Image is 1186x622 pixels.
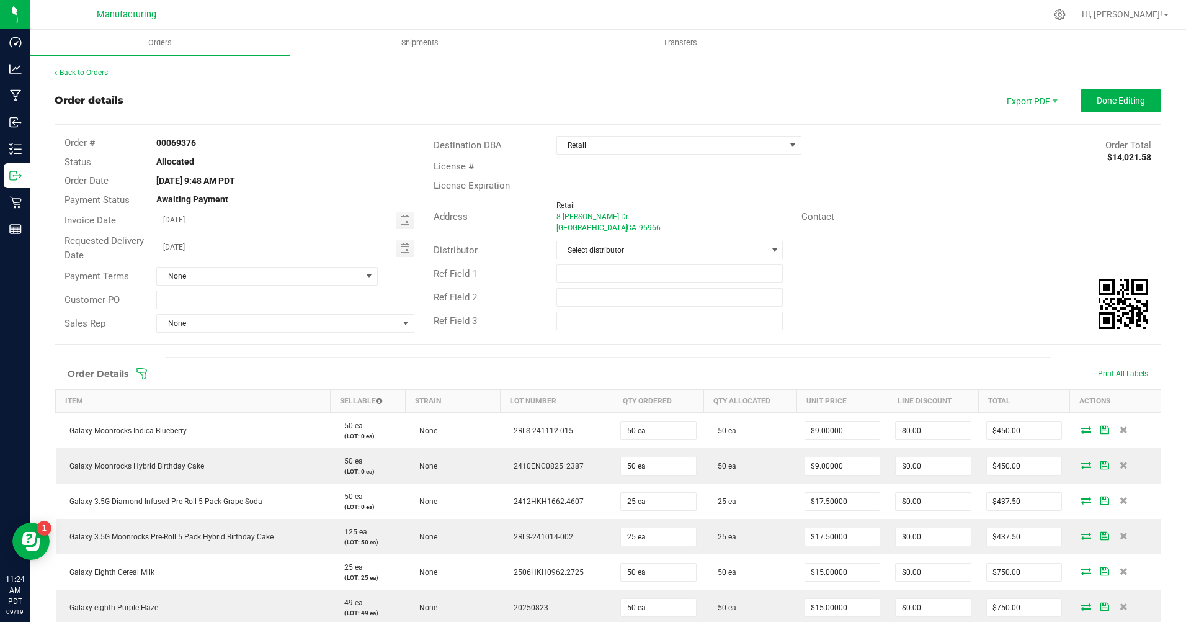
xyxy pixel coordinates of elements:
span: 25 ea [338,563,363,572]
th: Line Discount [888,390,979,413]
input: 0 [896,493,971,510]
input: 0 [621,528,696,546]
span: Galaxy Moonrocks Indica Blueberry [63,426,187,435]
th: Qty Ordered [613,390,704,413]
span: Hi, [PERSON_NAME]! [1082,9,1162,19]
span: Distributor [434,245,478,256]
span: 50 ea [338,492,363,501]
span: 2412HKH1662.4607 [507,497,584,506]
input: 0 [621,564,696,581]
span: License # [434,161,474,172]
inline-svg: Inventory [9,143,22,155]
input: 0 [805,528,880,546]
input: 0 [987,422,1062,439]
inline-svg: Inbound [9,116,22,128]
strong: Allocated [156,156,194,166]
span: 50 ea [338,457,363,466]
strong: [DATE] 9:48 AM PDT [156,176,235,186]
span: Ref Field 3 [434,315,477,327]
input: 0 [896,528,971,546]
span: Delete Order Detail [1114,461,1133,469]
a: Orders [30,30,290,56]
p: (LOT: 0 ea) [338,467,398,476]
strong: 00069376 [156,138,196,148]
span: 2RLS-241014-002 [507,533,573,541]
input: 0 [621,457,696,475]
strong: Awaiting Payment [156,194,228,204]
span: Save Order Detail [1095,497,1114,504]
span: Address [434,211,468,222]
th: Qty Allocated [704,390,797,413]
span: 50 ea [711,603,736,612]
span: Order Total [1105,140,1151,151]
th: Lot Number [500,390,613,413]
iframe: Resource center unread badge [37,521,51,536]
input: 0 [987,564,1062,581]
span: None [157,268,361,285]
span: Transfers [646,37,714,48]
span: Ref Field 1 [434,268,477,279]
span: Payment Status [65,194,130,205]
th: Unit Price [797,390,888,413]
inline-svg: Retail [9,196,22,209]
span: License Expiration [434,180,510,191]
button: Done Editing [1081,89,1161,112]
span: Delete Order Detail [1114,603,1133,610]
p: (LOT: 0 ea) [338,502,398,512]
iframe: Resource center [12,523,50,560]
span: 49 ea [338,598,363,607]
span: Delete Order Detail [1114,426,1133,433]
span: Save Order Detail [1095,426,1114,433]
input: 0 [805,457,880,475]
span: Invoice Date [65,215,116,226]
th: Strain [406,390,501,413]
span: None [413,568,437,577]
a: Transfers [550,30,810,56]
span: Done Editing [1097,96,1145,106]
span: None [413,426,437,435]
span: Toggle calendar [396,240,414,257]
h1: Order Details [68,369,128,379]
span: Save Order Detail [1095,603,1114,610]
span: , [625,223,626,232]
th: Item [56,390,331,413]
span: 50 ea [711,426,736,435]
inline-svg: Reports [9,223,22,235]
span: Galaxy Eighth Cereal Milk [63,568,154,577]
span: None [413,497,437,506]
span: Delete Order Detail [1114,532,1133,539]
span: Galaxy 3.5G Moonrocks Pre-Roll 5 Pack Hybrid Birthday Cake [63,533,274,541]
span: 8 [PERSON_NAME] Dr. [556,212,630,221]
span: Galaxy 3.5G Diamond Infused Pre-Roll 5 Pack Grape Soda [63,497,262,506]
span: 2506HKH0962.2725 [507,568,584,577]
div: Manage settings [1052,9,1068,20]
th: Sellable [331,390,406,413]
li: Export PDF [994,89,1068,112]
span: Status [65,156,91,168]
input: 0 [987,493,1062,510]
p: (LOT: 25 ea) [338,573,398,582]
input: 0 [987,599,1062,616]
th: Actions [1069,390,1161,413]
span: Orders [132,37,189,48]
span: Order Date [65,175,109,186]
span: Toggle calendar [396,212,414,229]
span: Retail [556,201,575,210]
span: Sales Rep [65,318,105,329]
span: Save Order Detail [1095,461,1114,469]
p: (LOT: 49 ea) [338,608,398,618]
inline-svg: Outbound [9,169,22,182]
input: 0 [896,457,971,475]
span: Save Order Detail [1095,532,1114,539]
input: 0 [987,528,1062,546]
th: Total [979,390,1070,413]
a: Back to Orders [55,68,108,77]
span: Requested Delivery Date [65,235,144,261]
input: 0 [896,564,971,581]
input: 0 [805,599,880,616]
span: CA [626,223,636,232]
span: Retail [557,137,785,154]
span: Contact [801,211,834,222]
p: 11:24 AM PDT [6,574,24,607]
